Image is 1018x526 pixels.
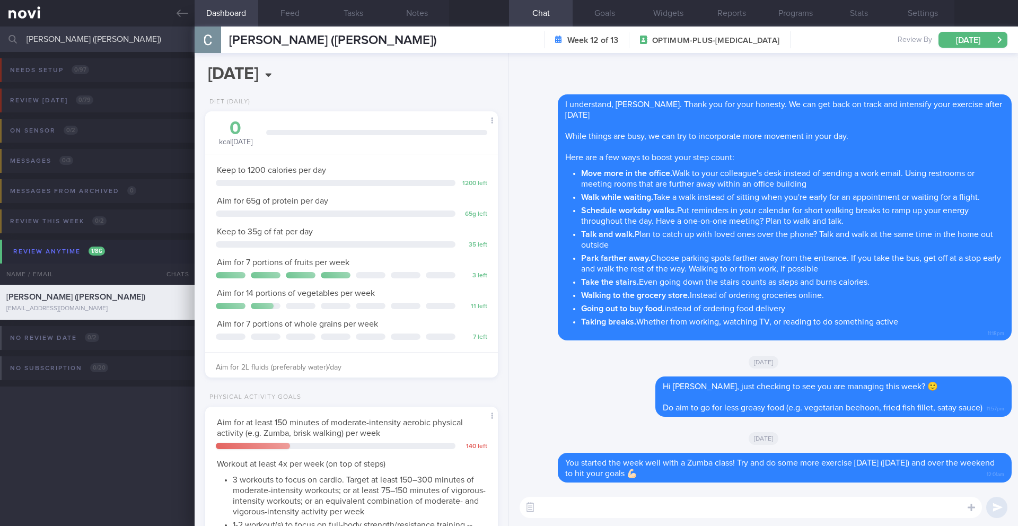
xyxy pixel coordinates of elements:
[565,153,734,162] span: Here are a few ways to boost your step count:
[461,180,487,188] div: 1200 left
[7,361,111,375] div: No subscription
[663,404,982,412] span: Do aim to go for less greasy food (e.g. vegetarian beehoon, fried fish fillet, satay sauce)
[216,119,256,147] div: kcal [DATE]
[205,393,301,401] div: Physical Activity Goals
[7,331,102,345] div: No review date
[76,95,93,104] span: 0 / 79
[6,305,188,313] div: [EMAIL_ADDRESS][DOMAIN_NAME]
[92,216,107,225] span: 0 / 2
[749,356,779,369] span: [DATE]
[581,203,1004,226] li: Put reminders in your calendar for short walking breaks to ramp up your energy throughout the day...
[7,124,81,138] div: On sensor
[7,93,96,108] div: Review [DATE]
[216,364,341,371] span: Aim for 2L fluids (preferably water)/day
[217,227,313,236] span: Keep to 35g of fat per day
[581,304,664,313] strong: Going out to buy food.
[217,320,378,328] span: Aim for 7 portions of whole grains per week
[987,402,1004,413] span: 11:57pm
[749,432,779,445] span: [DATE]
[988,327,1004,337] span: 11:18pm
[565,132,848,141] span: While things are busy, we can try to incorporate more movement in your day.
[7,214,109,229] div: Review this week
[581,169,672,178] strong: Move more in the office.
[7,154,76,168] div: Messages
[216,119,256,138] div: 0
[581,274,1004,287] li: Even going down the stairs counts as steps and burns calories.
[217,197,328,205] span: Aim for 65g of protein per day
[89,247,105,256] span: 1 / 86
[581,165,1004,189] li: Walk to your colleague's desk instead of sending a work email. Using restrooms or meeting rooms t...
[581,301,1004,314] li: instead of ordering food delivery
[64,126,78,135] span: 0 / 2
[7,184,139,198] div: Messages from Archived
[581,254,651,262] strong: Park farther away.
[565,100,1002,119] span: I understand, [PERSON_NAME]. Thank you for your honesty. We can get back on track and intensify y...
[72,65,89,74] span: 0 / 97
[205,98,250,106] div: Diet (Daily)
[152,264,195,285] div: Chats
[567,35,618,46] strong: Week 12 of 13
[581,230,635,239] strong: Talk and walk.
[11,244,108,259] div: Review anytime
[217,258,349,267] span: Aim for 7 portions of fruits per week
[217,289,375,297] span: Aim for 14 portions of vegetables per week
[217,418,463,437] span: Aim for at least 150 minutes of moderate-intensity aerobic physical activity (e.g. Zumba, brisk w...
[652,36,779,46] span: OPTIMUM-PLUS-[MEDICAL_DATA]
[90,363,108,372] span: 0 / 20
[581,291,690,300] strong: Walking to the grocery store.
[581,314,1004,327] li: Whether from working, watching TV, or reading to do something active
[217,166,326,174] span: Keep to 1200 calories per day
[581,226,1004,250] li: Plan to catch up with loved ones over the phone? Talk and walk at the same time in the home out o...
[581,189,1004,203] li: Take a walk instead of sitting when you're early for an appointment or waiting for a flight.
[7,63,92,77] div: Needs setup
[85,333,99,342] span: 0 / 2
[461,303,487,311] div: 11 left
[461,272,487,280] div: 3 left
[663,382,938,391] span: Hi [PERSON_NAME], just checking to see you are managing this week? 🙂
[217,460,385,468] span: Workout at least 4x per week (on top of steps)
[987,468,1004,478] span: 12:01am
[898,36,932,45] span: Review By
[461,211,487,218] div: 65 g left
[581,318,636,326] strong: Taking breaks.
[461,443,487,451] div: 140 left
[233,472,486,517] li: 3 workouts to focus on cardio. Target at least 150–300 minutes of moderate-intensity workouts; or...
[581,278,639,286] strong: Take the stairs.
[581,193,653,201] strong: Walk while waiting.
[461,334,487,341] div: 7 left
[461,241,487,249] div: 35 left
[127,186,136,195] span: 0
[229,34,437,47] span: [PERSON_NAME] ([PERSON_NAME])
[581,250,1004,274] li: Choose parking spots farther away from the entrance. If you take the bus, get off at a stop early...
[581,206,677,215] strong: Schedule workday walks.
[581,287,1004,301] li: Instead of ordering groceries online.
[59,156,73,165] span: 0 / 3
[6,293,145,301] span: [PERSON_NAME] ([PERSON_NAME])
[565,459,995,478] span: You started the week well with a Zumba class! Try and do some more exercise [DATE] ([DATE]) and o...
[938,32,1007,48] button: [DATE]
